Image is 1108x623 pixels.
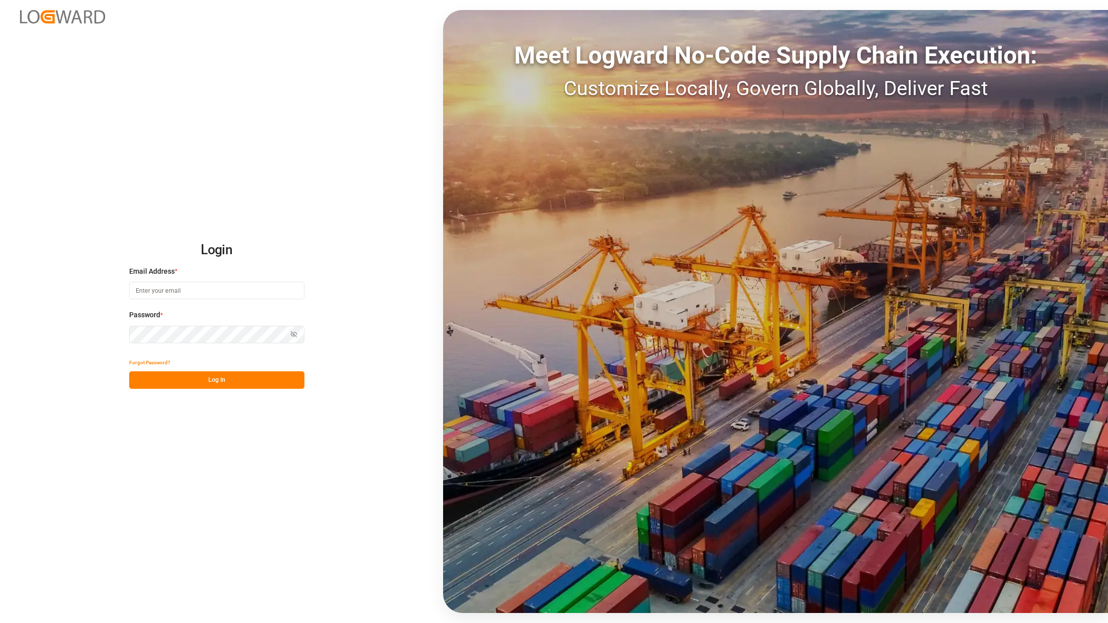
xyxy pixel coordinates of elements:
[129,282,304,299] input: Enter your email
[129,371,304,389] button: Log In
[129,310,160,320] span: Password
[20,10,105,24] img: Logward_new_orange.png
[443,38,1108,74] div: Meet Logward No-Code Supply Chain Execution:
[443,74,1108,104] div: Customize Locally, Govern Globally, Deliver Fast
[129,266,175,277] span: Email Address
[129,234,304,266] h2: Login
[129,354,170,371] button: Forgot Password?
